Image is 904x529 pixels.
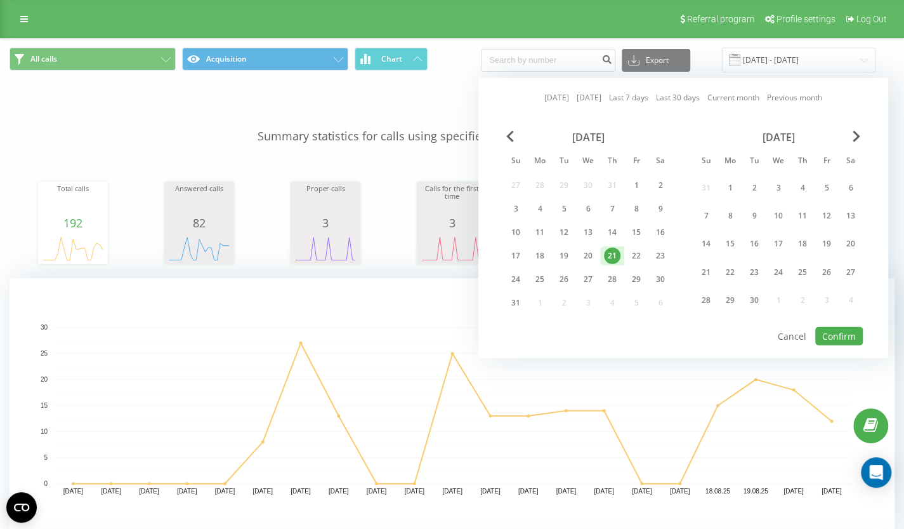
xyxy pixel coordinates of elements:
[532,201,548,217] div: 4
[815,176,839,199] div: Fri Sep 5, 2025
[783,488,804,495] text: [DATE]
[815,327,863,345] button: Confirm
[594,488,614,495] text: [DATE]
[41,376,48,383] text: 20
[842,264,859,281] div: 27
[648,246,672,265] div: Sat Aug 23, 2025
[839,204,863,227] div: Sat Sep 13, 2025
[794,236,811,252] div: 18
[766,204,790,227] div: Wed Sep 10, 2025
[793,152,812,171] abbr: Thursday
[508,201,524,217] div: 3
[794,208,811,224] div: 11
[10,103,894,145] p: Summary statistics for calls using specified filters for the selected period
[705,488,730,495] text: 18.08.25
[329,488,349,495] text: [DATE]
[628,271,645,288] div: 29
[552,199,576,218] div: Tue Aug 5, 2025
[815,232,839,255] div: Fri Sep 19, 2025
[794,179,811,196] div: 4
[769,152,788,171] abbr: Wednesday
[504,246,528,265] div: Sun Aug 17, 2025
[508,248,524,264] div: 17
[722,208,738,224] div: 8
[552,223,576,242] div: Tue Aug 12, 2025
[576,246,600,265] div: Wed Aug 20, 2025
[861,457,891,488] div: Open Intercom Messenger
[648,223,672,242] div: Sat Aug 16, 2025
[694,131,863,144] div: [DATE]
[718,232,742,255] div: Mon Sep 15, 2025
[742,176,766,199] div: Tue Sep 2, 2025
[420,185,483,217] div: Calls for the first time
[698,292,714,309] div: 28
[294,229,357,267] div: A chart.
[504,293,528,312] div: Sun Aug 31, 2025
[770,236,787,252] div: 17
[367,488,387,495] text: [DATE]
[817,152,836,171] abbr: Friday
[694,260,718,284] div: Sun Sep 21, 2025
[687,14,754,24] span: Referral program
[624,223,648,242] div: Fri Aug 15, 2025
[518,488,539,495] text: [DATE]
[746,208,763,224] div: 9
[420,229,483,267] div: A chart.
[651,152,670,171] abbr: Saturday
[528,246,552,265] div: Mon Aug 18, 2025
[552,270,576,289] div: Tue Aug 26, 2025
[770,264,787,281] div: 24
[481,49,615,72] input: Search by number
[442,488,462,495] text: [DATE]
[404,488,424,495] text: [DATE]
[822,488,842,495] text: [DATE]
[215,488,235,495] text: [DATE]
[742,288,766,312] div: Tue Sep 30, 2025
[839,176,863,199] div: Sat Sep 6, 2025
[839,232,863,255] div: Sat Sep 20, 2025
[718,204,742,227] div: Mon Sep 8, 2025
[604,271,620,288] div: 28
[698,208,714,224] div: 7
[552,246,576,265] div: Tue Aug 19, 2025
[718,288,742,312] div: Mon Sep 29, 2025
[694,288,718,312] div: Sun Sep 28, 2025
[742,232,766,255] div: Tue Sep 16, 2025
[722,179,738,196] div: 1
[746,179,763,196] div: 2
[506,152,525,171] abbr: Sunday
[707,91,759,104] a: Current month
[600,270,624,289] div: Thu Aug 28, 2025
[770,208,787,224] div: 10
[776,14,835,24] span: Profile settings
[556,271,572,288] div: 26
[556,488,577,495] text: [DATE]
[767,91,822,104] a: Previous month
[177,488,197,495] text: [DATE]
[544,91,569,104] a: [DATE]
[771,327,813,345] button: Cancel
[622,49,690,72] button: Export
[790,176,815,199] div: Thu Sep 4, 2025
[652,248,669,264] div: 23
[577,91,601,104] a: [DATE]
[532,271,548,288] div: 25
[504,199,528,218] div: Sun Aug 3, 2025
[556,201,572,217] div: 5
[167,229,231,267] div: A chart.
[742,260,766,284] div: Tue Sep 23, 2025
[694,204,718,227] div: Sun Sep 7, 2025
[839,260,863,284] div: Sat Sep 27, 2025
[508,295,524,311] div: 31
[504,131,672,144] div: [DATE]
[294,185,357,217] div: Proper calls
[624,176,648,195] div: Fri Aug 1, 2025
[44,480,48,487] text: 0
[794,264,811,281] div: 25
[579,152,598,171] abbr: Wednesday
[652,201,669,217] div: 9
[818,208,835,224] div: 12
[790,204,815,227] div: Thu Sep 11, 2025
[841,152,860,171] abbr: Saturday
[624,246,648,265] div: Fri Aug 22, 2025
